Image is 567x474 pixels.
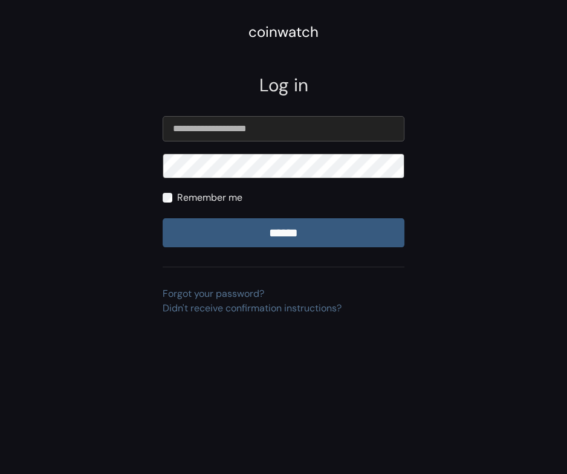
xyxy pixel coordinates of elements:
label: Remember me [177,190,242,205]
h2: Log in [163,75,404,97]
a: Forgot your password? [163,287,264,300]
a: Didn't receive confirmation instructions? [163,302,342,314]
div: coinwatch [248,21,319,43]
a: coinwatch [248,27,319,40]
